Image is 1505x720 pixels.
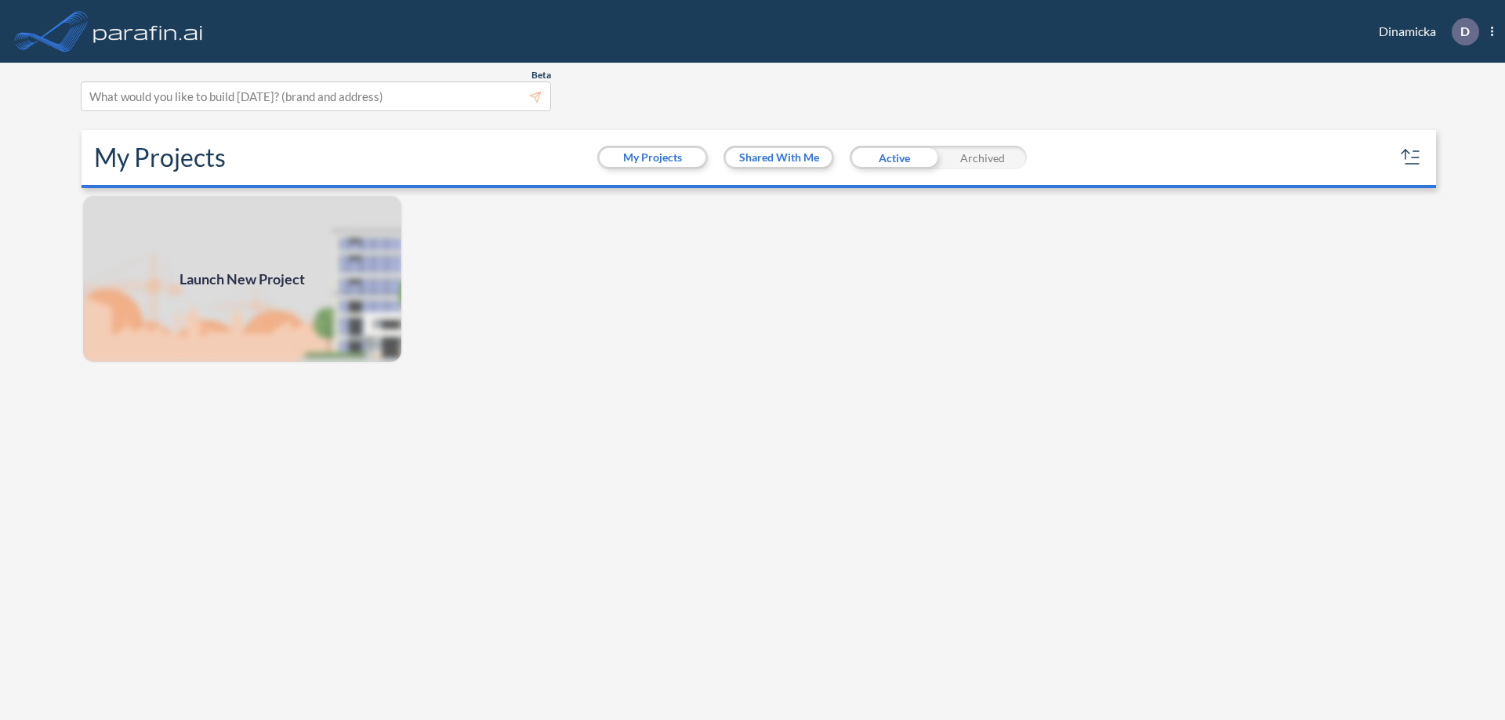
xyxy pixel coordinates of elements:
[1460,24,1470,38] p: D
[82,194,403,364] img: add
[938,146,1027,169] div: Archived
[1355,18,1493,45] div: Dinamicka
[1398,145,1423,170] button: sort
[180,269,305,290] span: Launch New Project
[94,143,226,172] h2: My Projects
[726,148,832,167] button: Shared With Me
[82,194,403,364] a: Launch New Project
[531,69,551,81] span: Beta
[850,146,938,169] div: Active
[600,148,705,167] button: My Projects
[90,16,206,47] img: logo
